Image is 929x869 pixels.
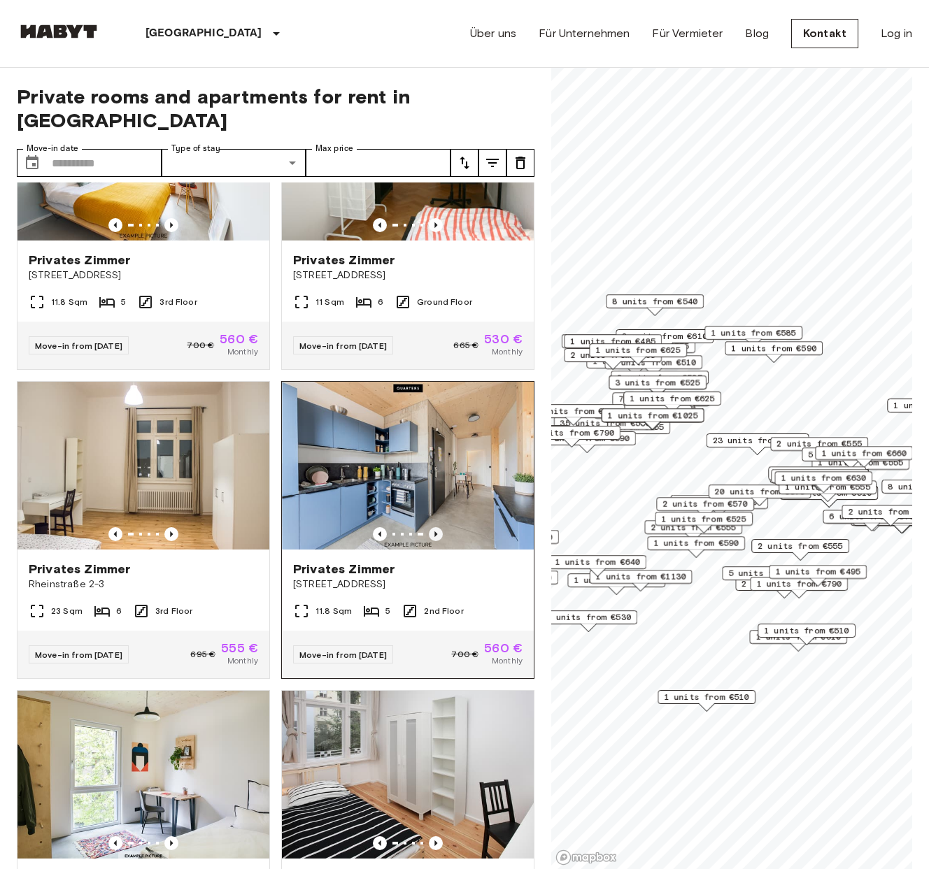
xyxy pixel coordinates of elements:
span: 1 units from €625 [595,344,681,357]
span: 1 units from €570 [574,574,659,587]
button: Previous image [108,218,122,232]
span: 5 units from €590 [728,567,814,580]
span: 2nd Floor [424,605,463,617]
a: Über uns [470,25,516,42]
span: Monthly [227,345,258,358]
span: 1 units from €585 [711,326,796,339]
div: Map marker [548,555,646,577]
label: Move-in date [27,143,78,155]
span: Monthly [492,654,523,667]
div: Map marker [562,334,665,356]
div: Map marker [590,570,693,591]
span: Privates Zimmer [29,561,130,577]
span: Move-in from [DATE] [299,340,387,351]
a: Marketing picture of unit DE-01-029-02MPrevious imagePrevious imagePrivates Zimmer[STREET_ADDRESS... [281,72,534,370]
span: 560 € [484,642,523,654]
span: [STREET_ADDRESS] [29,268,258,282]
div: Map marker [704,326,802,347]
button: Previous image [164,527,178,541]
div: Map marker [750,577,848,598]
div: Map marker [656,497,754,519]
span: [STREET_ADDRESS] [293,268,523,282]
p: [GEOGRAPHIC_DATA] [146,25,262,42]
span: 665 € [453,339,478,352]
span: 3rd Floor [159,296,197,308]
button: tune [451,149,478,177]
span: 3 units from €525 [615,376,700,389]
img: Habyt [17,24,101,38]
span: 5 [385,605,390,617]
div: Map marker [539,610,637,632]
div: Map marker [823,510,921,531]
span: 2 units from €690 [544,432,630,445]
span: 3 units from €605 [676,496,762,508]
span: Monthly [492,345,523,358]
button: Previous image [108,836,122,850]
span: 700 € [451,648,478,661]
span: 1 units from €790 [756,577,842,590]
div: Map marker [523,426,620,447]
span: 1 units from €485 [570,335,655,347]
span: 6 [116,605,122,617]
a: Kontakt [791,19,858,48]
span: Move-in from [DATE] [299,649,387,660]
a: Marketing picture of unit DE-01-090-03MPrevious imagePrevious imagePrivates ZimmerRheinstraße 2-3... [17,381,270,679]
span: 11.8 Sqm [315,605,352,617]
span: 1 units from €510 [664,691,749,703]
span: 1 units from €610 [756,631,841,643]
button: Previous image [429,527,443,541]
span: Privates Zimmer [293,561,395,577]
div: Map marker [774,471,872,493]
div: Map marker [770,437,868,459]
span: Private rooms and apartments for rent in [GEOGRAPHIC_DATA] [17,85,534,132]
button: Previous image [373,218,387,232]
div: Map marker [564,348,662,370]
button: tune [478,149,506,177]
div: Map marker [644,520,742,542]
div: Map marker [707,433,809,455]
div: Map marker [749,630,847,652]
span: 23 Sqm [51,605,83,617]
a: Marketing picture of unit DE-01-07-007-01QPrevious imagePrevious imagePrivates Zimmer[STREET_ADDR... [17,72,270,370]
span: 1 units from €590 [653,537,739,550]
div: Map marker [609,375,707,397]
div: Map marker [815,446,913,468]
a: Previous imagePrevious imagePrivates Zimmer[STREET_ADDRESS]11.8 Sqm52nd FloorMove-in from [DATE]7... [281,381,534,679]
span: 11.8 Sqm [51,296,87,308]
div: Map marker [523,404,625,426]
span: 1 units from €525 [661,512,746,525]
button: Previous image [429,836,443,850]
div: Map marker [655,512,753,533]
span: 7 units from €585 [618,393,704,405]
button: Previous image [429,218,443,232]
span: Ground Floor [417,296,472,308]
div: Map marker [616,329,714,351]
span: 3 units from €525 [617,371,702,384]
span: 2 units from €570 [662,498,748,510]
button: Choose date [18,149,46,177]
span: 2 units from €510 [611,356,696,368]
span: 20 units from €575 [715,485,805,498]
img: Marketing picture of unit DE-01-009-02Q [17,691,269,859]
span: 1 units from €510 [764,624,849,637]
label: Type of stay [171,143,220,155]
span: 695 € [190,648,215,661]
div: Map marker [623,392,721,413]
span: Privates Zimmer [293,252,395,268]
span: 1 units from €640 [555,556,640,568]
button: Previous image [164,218,178,232]
div: Map marker [670,495,768,517]
label: Max price [315,143,353,155]
button: Previous image [373,527,387,541]
div: Map marker [802,447,900,469]
a: Mapbox logo [555,849,617,866]
span: 2 units from €555 [776,438,862,450]
span: 2 units from €530 [546,611,631,624]
span: 1 units from €680 [467,531,553,543]
span: 8 units from €540 [612,295,697,308]
div: Map marker [768,466,866,488]
span: 1 units from €625 [630,392,715,405]
a: Log in [881,25,912,42]
a: Für Vermieter [652,25,723,42]
span: 700 € [187,339,214,352]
